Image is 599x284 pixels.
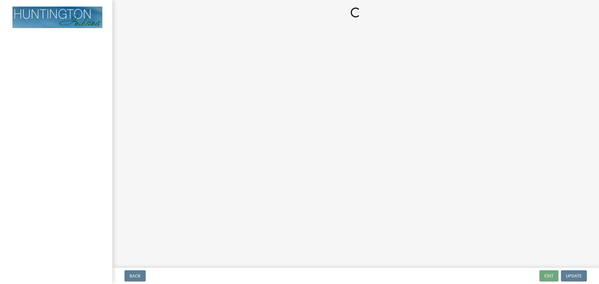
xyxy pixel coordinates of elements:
button: Back [124,270,146,282]
span: Update [566,273,582,278]
span: Back [129,273,141,278]
button: Update [561,270,587,282]
img: Huntington County, Indiana [12,7,102,28]
button: Exit [539,270,558,282]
